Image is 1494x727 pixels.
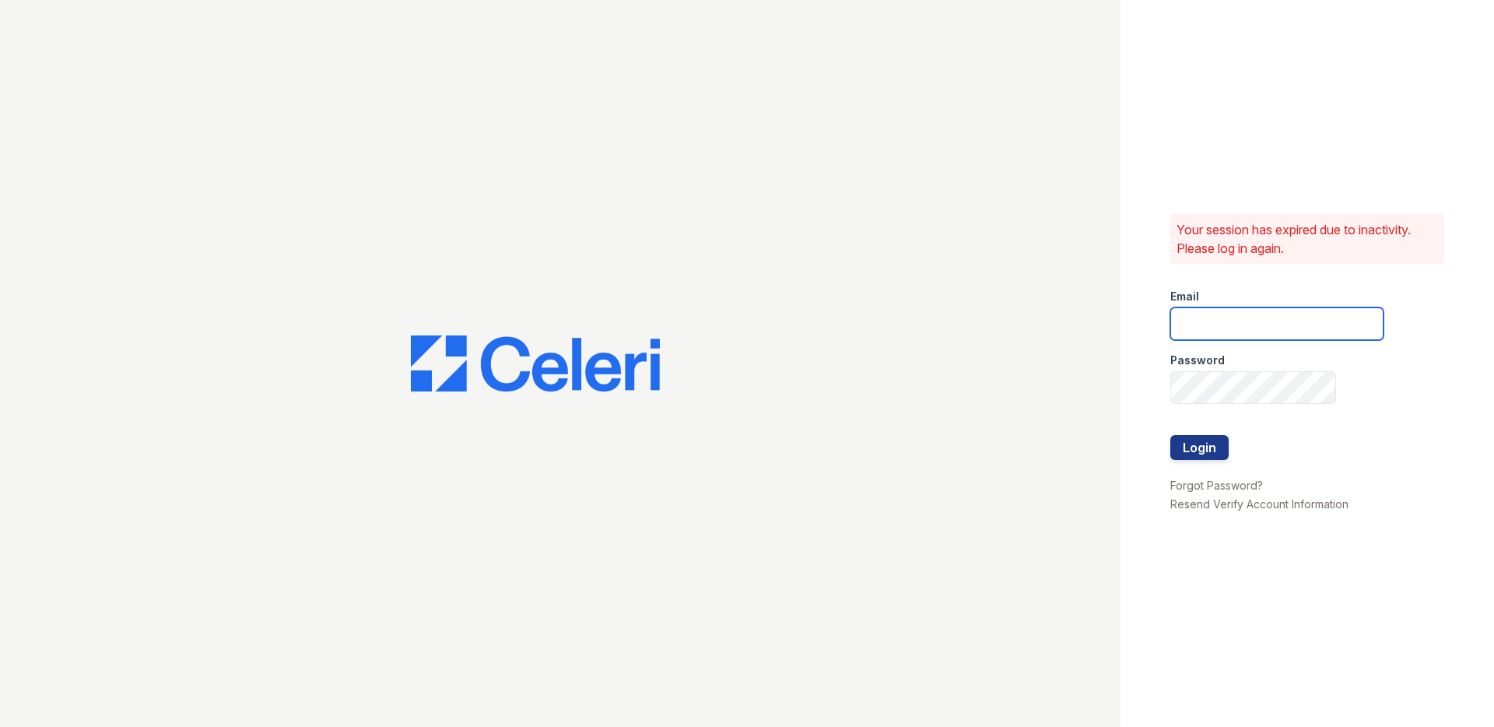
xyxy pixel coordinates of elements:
[1170,289,1199,304] label: Email
[1170,435,1229,460] button: Login
[1170,479,1263,492] a: Forgot Password?
[1170,353,1225,368] label: Password
[411,335,660,392] img: CE_Logo_Blue-a8612792a0a2168367f1c8372b55b34899dd931a85d93a1a3d3e32e68fde9ad4.png
[1177,220,1438,258] p: Your session has expired due to inactivity. Please log in again.
[1170,497,1348,511] a: Resend Verify Account Information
